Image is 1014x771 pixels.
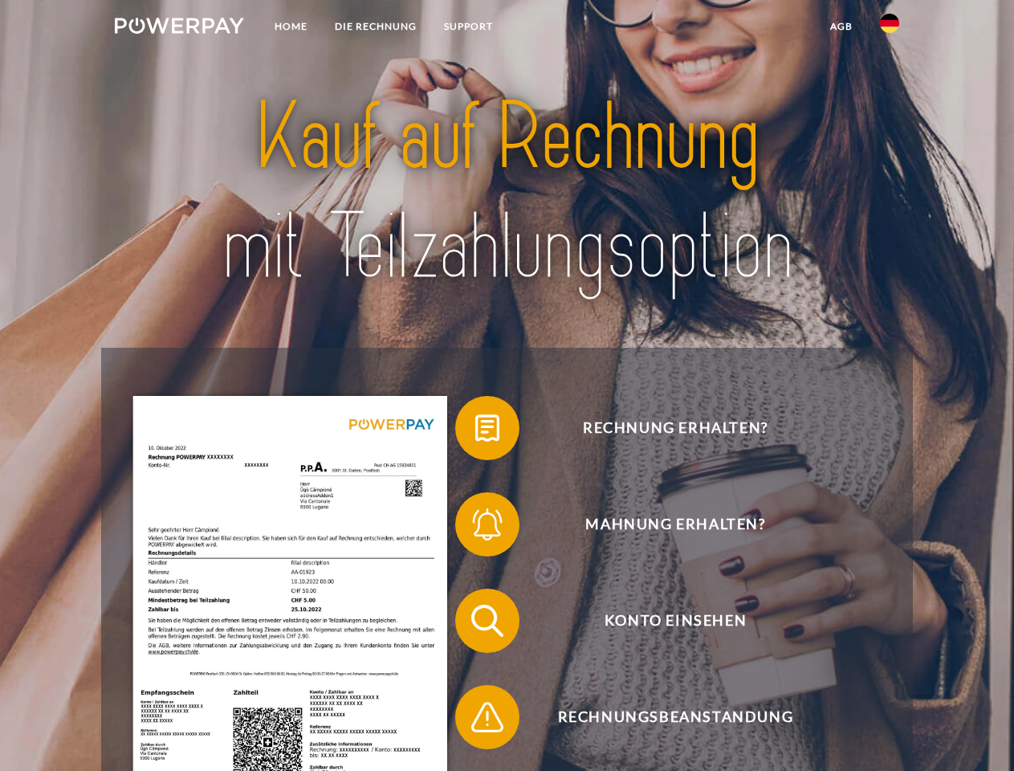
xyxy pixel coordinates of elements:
span: Rechnungsbeanstandung [478,685,872,749]
span: Rechnung erhalten? [478,396,872,460]
img: qb_bill.svg [467,408,507,448]
button: Konto einsehen [455,589,873,653]
button: Rechnung erhalten? [455,396,873,460]
img: qb_bell.svg [467,504,507,545]
button: Rechnungsbeanstandung [455,685,873,749]
a: agb [816,12,866,41]
img: qb_search.svg [467,601,507,641]
span: Mahnung erhalten? [478,492,872,557]
button: Mahnung erhalten? [455,492,873,557]
img: de [880,14,899,33]
a: Home [261,12,321,41]
a: DIE RECHNUNG [321,12,430,41]
span: Konto einsehen [478,589,872,653]
a: SUPPORT [430,12,507,41]
img: title-powerpay_de.svg [153,77,861,308]
img: logo-powerpay-white.svg [115,18,244,34]
img: qb_warning.svg [467,697,507,737]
